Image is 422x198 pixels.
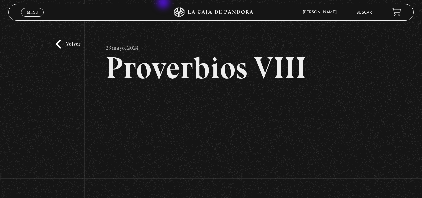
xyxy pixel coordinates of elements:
a: View your shopping cart [392,8,401,17]
span: Menu [27,10,38,14]
a: Buscar [356,11,372,15]
p: 23 mayo, 2024 [106,40,139,53]
h2: Proverbios VIII [106,53,316,83]
span: [PERSON_NAME] [299,10,343,14]
a: Volver [56,40,80,49]
span: Cerrar [25,16,40,21]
